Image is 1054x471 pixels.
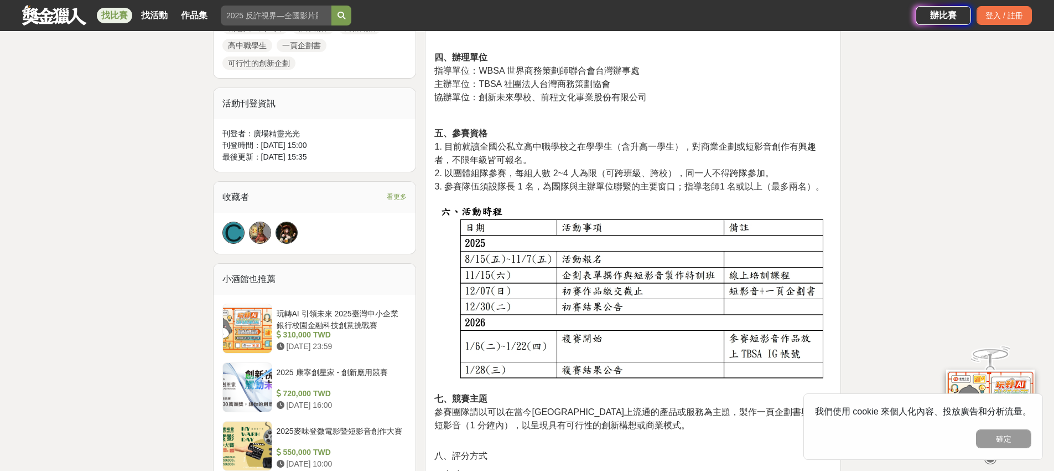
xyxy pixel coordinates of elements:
div: 550,000 TWD [277,447,403,458]
a: 找比賽 [97,8,132,23]
span: 指導單位：WBSA 世界商務策劃師聯合會台灣辦事處 [434,66,640,75]
span: 主辦單位：TBSA 社團法人台灣商務策劃協會 [434,79,610,89]
button: 確定 [976,429,1031,448]
span: 1. 目前就讀全國公私立高中職學校之在學學生（含升高一學生），對商業企劃或短影音創作有興趣者，不限年級皆可報名。 [434,142,816,165]
div: 2025麥味登微電影暨短影音創作大賽 [277,426,403,447]
div: 刊登時間： [DATE] 15:00 [222,140,407,151]
a: 2025麥味登微電影暨短影音創作大賽 550,000 TWD [DATE] 10:00 [222,421,407,471]
a: 高中職學生 [222,39,272,52]
a: 可行性的創新企劃 [222,57,295,70]
a: Avatar [276,222,298,244]
a: 辦比賽 [916,6,971,25]
span: 參賽團隊請以可以在當今[GEOGRAPHIC_DATA]上流通的產品或服務為主題，製作一頁企劃書與創意短影音（1 分鐘內），以呈現具有可行性的創新構想或商業模式。 [434,407,828,430]
strong: 四、辦理單位 [434,53,487,62]
span: 看更多 [387,191,407,203]
span: 我們使用 cookie 來個人化內容、投放廣告和分析流量。 [815,407,1031,416]
div: [DATE] 16:00 [277,400,403,411]
img: 10c095d6-2582-4a3f-ade9-ecfedae71f02.jpg [434,200,832,385]
div: 最後更新： [DATE] 15:35 [222,151,407,163]
div: 310,000 TWD [277,329,403,341]
a: 作品集 [176,8,212,23]
span: 收藏者 [222,192,249,202]
a: 一頁企劃書 [277,39,326,52]
div: 登入 / 註冊 [977,6,1032,25]
div: 玩轉AI 引領未來 2025臺灣中小企業銀行校園金融科技創意挑戰賽 [277,308,403,329]
img: Avatar [250,222,271,243]
input: 2025 反詐視界—全國影片競賽 [221,6,331,25]
a: C [222,222,245,244]
span: 協辦單位：創新未來學校、前程文化事業股份有限公司 [434,93,647,102]
div: [DATE] 23:59 [277,341,403,352]
a: 2025 康寧創星家 - 創新應用競賽 720,000 TWD [DATE] 16:00 [222,362,407,412]
div: 刊登者： 廣場精靈光光 [222,128,407,140]
img: Avatar [276,222,297,243]
div: 720,000 TWD [277,388,403,400]
img: d2146d9a-e6f6-4337-9592-8cefde37ba6b.png [946,370,1035,443]
div: 小酒館也推薦 [214,264,416,295]
div: 活動刊登資訊 [214,88,416,119]
a: 玩轉AI 引領未來 2025臺灣中小企業銀行校園金融科技創意挑戰賽 310,000 TWD [DATE] 23:59 [222,304,407,354]
span: 2. 以團體組隊參賽，每組人數 2~4 人為限（可跨班級、跨校），同一人不得跨隊參加。 [434,168,774,178]
a: 找活動 [137,8,172,23]
div: 2025 康寧創星家 - 創新應用競賽 [277,367,403,388]
a: Avatar [249,222,271,244]
span: 八、評分方式 [434,451,487,460]
span: 3. 參賽隊伍須設隊長 1 名，為團隊與主辦單位聯繫的主要窗口；指導老師1 名或以上（最多兩名）。 [434,182,824,191]
strong: 五、參賽資格 [434,129,487,138]
strong: 七、競賽主題 [434,394,487,403]
div: [DATE] 10:00 [277,458,403,470]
